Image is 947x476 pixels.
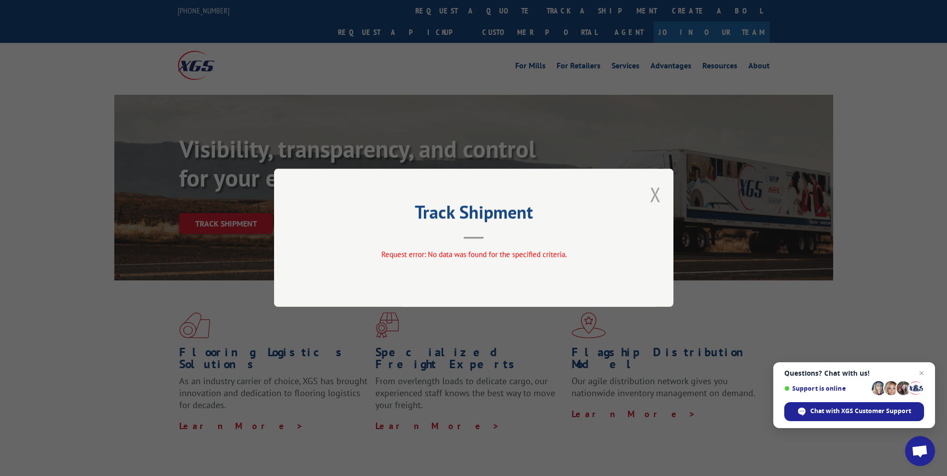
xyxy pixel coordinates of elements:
[784,369,924,377] span: Questions? Chat with us!
[324,205,624,224] h2: Track Shipment
[650,181,661,208] button: Close modal
[784,402,924,421] div: Chat with XGS Customer Support
[905,436,935,466] div: Open chat
[916,367,928,379] span: Close chat
[784,385,868,392] span: Support is online
[810,407,911,416] span: Chat with XGS Customer Support
[381,250,566,259] span: Request error: No data was found for the specified criteria.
